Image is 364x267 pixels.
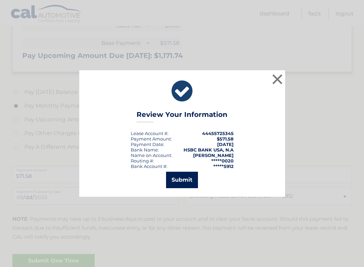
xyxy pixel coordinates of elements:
div: : [131,142,164,147]
div: Lease Account #: [131,131,168,136]
div: Payment Amount: [131,136,172,142]
div: Name on Account: [131,153,172,158]
div: Routing #: [131,158,154,163]
span: $571.58 [217,136,234,142]
button: Submit [166,172,198,188]
strong: HSBC BANK USA, N.A [184,147,234,153]
div: Bank Name: [131,147,159,153]
span: Payment Date [131,142,163,147]
h3: Review Your Information [137,110,227,122]
strong: 44455725345 [202,131,234,136]
div: Bank Account #: [131,163,167,169]
button: × [271,72,284,86]
strong: [PERSON_NAME] [193,153,234,158]
span: [DATE] [217,142,234,147]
